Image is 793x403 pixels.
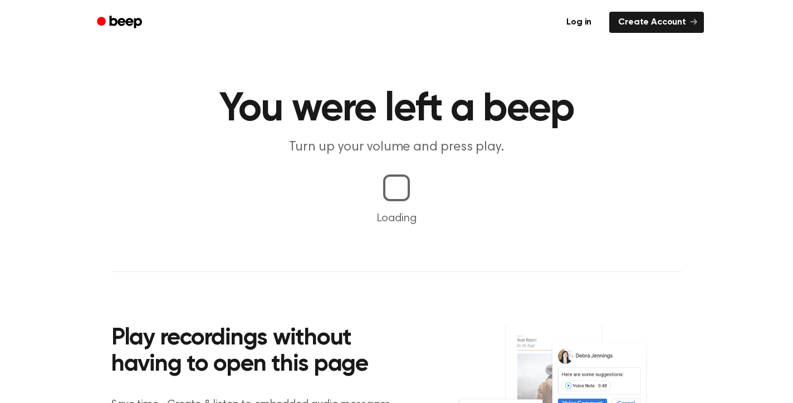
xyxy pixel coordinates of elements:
[111,326,412,378] h2: Play recordings without having to open this page
[13,210,780,227] p: Loading
[183,138,610,157] p: Turn up your volume and press play.
[111,89,682,129] h1: You were left a beep
[609,12,704,33] a: Create Account
[555,9,603,35] a: Log in
[89,12,152,33] a: Beep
